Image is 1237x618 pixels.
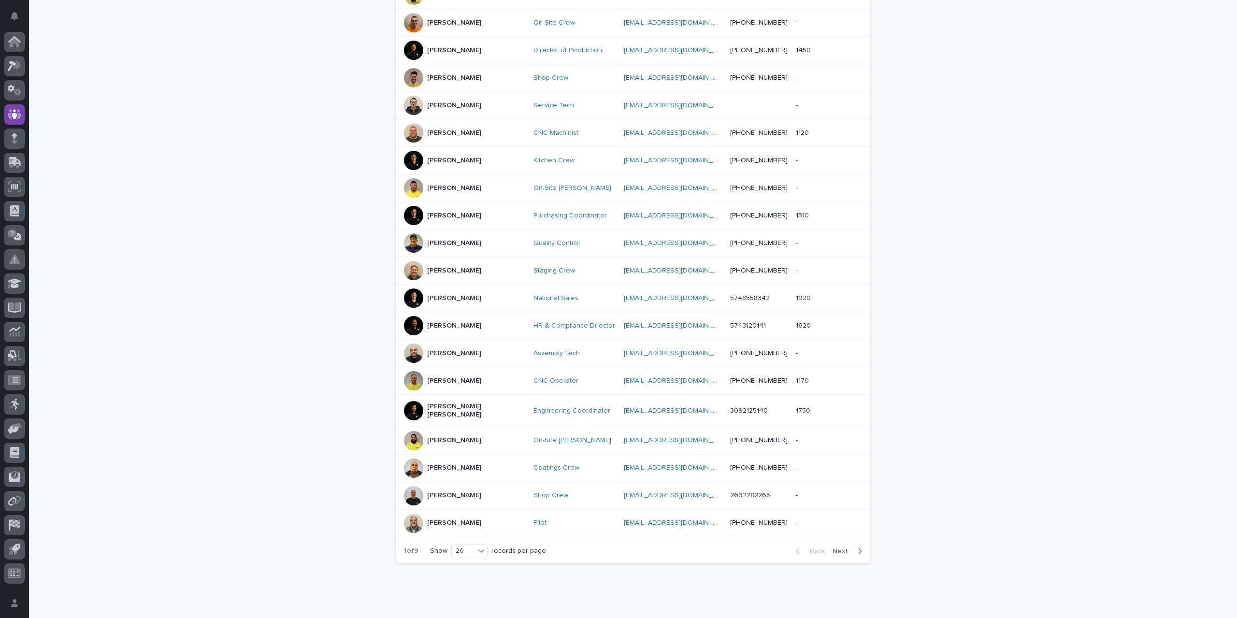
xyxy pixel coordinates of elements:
[533,46,602,55] a: Director of Production
[796,17,800,27] p: -
[624,267,733,274] a: [EMAIL_ADDRESS][DOMAIN_NAME]
[396,37,870,64] tr: [PERSON_NAME]Director of Production [EMAIL_ADDRESS][DOMAIN_NAME] [PHONE_NUMBER]14501450
[427,157,481,165] p: [PERSON_NAME]
[624,129,733,136] a: [EMAIL_ADDRESS][DOMAIN_NAME]
[427,377,481,385] p: [PERSON_NAME]
[796,489,800,500] p: -
[427,349,481,358] p: [PERSON_NAME]
[796,72,800,82] p: -
[396,482,870,509] tr: [PERSON_NAME]Shop Crew [EMAIL_ADDRESS][DOMAIN_NAME] 2692282265--
[730,295,770,302] a: 5748558342
[396,539,426,563] p: 1 of 9
[533,491,568,500] a: Shop Crew
[533,377,578,385] a: CNC Operator
[396,427,870,454] tr: [PERSON_NAME]On-Site [PERSON_NAME] [EMAIL_ADDRESS][DOMAIN_NAME] [PHONE_NUMBER]--
[427,402,524,419] p: [PERSON_NAME] [PERSON_NAME]
[624,437,733,444] a: [EMAIL_ADDRESS][DOMAIN_NAME]
[396,312,870,340] tr: [PERSON_NAME]HR & Compliance Director [EMAIL_ADDRESS][DOMAIN_NAME] 574312014116201620
[730,492,770,499] a: 2692282265
[396,230,870,257] tr: [PERSON_NAME]Quality Control [EMAIL_ADDRESS][DOMAIN_NAME] [PHONE_NUMBER]--
[533,157,575,165] a: Kitchen Crew
[796,320,813,330] p: 1620
[396,147,870,174] tr: [PERSON_NAME]Kitchen Crew [EMAIL_ADDRESS][DOMAIN_NAME] [PHONE_NUMBER]--
[796,375,811,385] p: 1170
[730,240,788,246] a: [PHONE_NUMBER]
[533,294,578,302] a: National Sales
[427,46,481,55] p: [PERSON_NAME]
[427,267,481,275] p: [PERSON_NAME]
[730,407,768,414] a: 3092125140
[730,519,788,526] a: [PHONE_NUMBER]
[730,267,788,274] a: [PHONE_NUMBER]
[624,492,733,499] a: [EMAIL_ADDRESS][DOMAIN_NAME]
[396,257,870,285] tr: [PERSON_NAME]Staging Crew [EMAIL_ADDRESS][DOMAIN_NAME] [PHONE_NUMBER]--
[730,74,788,81] a: [PHONE_NUMBER]
[624,295,733,302] a: [EMAIL_ADDRESS][DOMAIN_NAME]
[427,322,481,330] p: [PERSON_NAME]
[430,547,447,555] p: Show
[796,210,811,220] p: 1310
[796,127,811,137] p: 1120
[796,462,800,472] p: -
[796,347,800,358] p: -
[396,395,870,427] tr: [PERSON_NAME] [PERSON_NAME]Engineering Coordinator [EMAIL_ADDRESS][DOMAIN_NAME] 309212514017501750
[427,212,481,220] p: [PERSON_NAME]
[427,491,481,500] p: [PERSON_NAME]
[533,101,574,110] a: Service Tech
[730,212,788,219] a: [PHONE_NUMBER]
[624,322,733,329] a: [EMAIL_ADDRESS][DOMAIN_NAME]
[730,129,788,136] a: [PHONE_NUMBER]
[427,294,481,302] p: [PERSON_NAME]
[491,547,546,555] p: records per page
[624,157,733,164] a: [EMAIL_ADDRESS][DOMAIN_NAME]
[396,285,870,312] tr: [PERSON_NAME]National Sales [EMAIL_ADDRESS][DOMAIN_NAME] 574855834219201920
[796,155,800,165] p: -
[788,547,829,556] button: Back
[396,454,870,482] tr: [PERSON_NAME]Coatings Crew [EMAIL_ADDRESS][DOMAIN_NAME] [PHONE_NUMBER]--
[396,202,870,230] tr: [PERSON_NAME]Purchasing Coordinator [EMAIL_ADDRESS][DOMAIN_NAME] [PHONE_NUMBER]13101310
[396,9,870,37] tr: [PERSON_NAME]On-Site Crew [EMAIL_ADDRESS][DOMAIN_NAME] [PHONE_NUMBER]--
[427,464,481,472] p: [PERSON_NAME]
[12,12,25,27] div: Notifications
[396,92,870,119] tr: [PERSON_NAME]Service Tech [EMAIL_ADDRESS][DOMAIN_NAME] --
[396,119,870,147] tr: [PERSON_NAME]CNC Machinist [EMAIL_ADDRESS][DOMAIN_NAME] [PHONE_NUMBER]11201120
[624,212,733,219] a: [EMAIL_ADDRESS][DOMAIN_NAME]
[396,340,870,367] tr: [PERSON_NAME]Assembly Tech [EMAIL_ADDRESS][DOMAIN_NAME] [PHONE_NUMBER]--
[624,102,733,109] a: [EMAIL_ADDRESS][DOMAIN_NAME]
[624,240,733,246] a: [EMAIL_ADDRESS][DOMAIN_NAME]
[796,100,800,110] p: -
[427,184,481,192] p: [PERSON_NAME]
[624,519,733,526] a: [EMAIL_ADDRESS][DOMAIN_NAME]
[533,184,611,192] a: On-Site [PERSON_NAME]
[427,101,481,110] p: [PERSON_NAME]
[533,436,611,445] a: On-Site [PERSON_NAME]
[796,265,800,275] p: -
[624,185,733,191] a: [EMAIL_ADDRESS][DOMAIN_NAME]
[796,434,800,445] p: -
[533,212,607,220] a: Purchasing Coordinator
[804,548,825,555] span: Back
[796,517,800,527] p: -
[730,322,766,329] a: 5743120141
[730,464,788,471] a: [PHONE_NUMBER]
[533,322,615,330] a: HR & Compliance Director
[533,19,575,27] a: On-Site Crew
[796,182,800,192] p: -
[796,405,812,415] p: 1750
[533,74,568,82] a: Shop Crew
[730,47,788,54] a: [PHONE_NUMBER]
[829,547,870,556] button: Next
[796,292,813,302] p: 1920
[533,129,578,137] a: CNC Machinist
[796,44,813,55] p: 1450
[427,239,481,247] p: [PERSON_NAME]
[533,519,547,527] a: Pilot
[427,436,481,445] p: [PERSON_NAME]
[730,350,788,357] a: [PHONE_NUMBER]
[533,349,580,358] a: Assembly Tech
[624,464,733,471] a: [EMAIL_ADDRESS][DOMAIN_NAME]
[533,464,579,472] a: Coatings Crew
[396,367,870,395] tr: [PERSON_NAME]CNC Operator [EMAIL_ADDRESS][DOMAIN_NAME] [PHONE_NUMBER]11701170
[533,239,580,247] a: Quality Control
[427,19,481,27] p: [PERSON_NAME]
